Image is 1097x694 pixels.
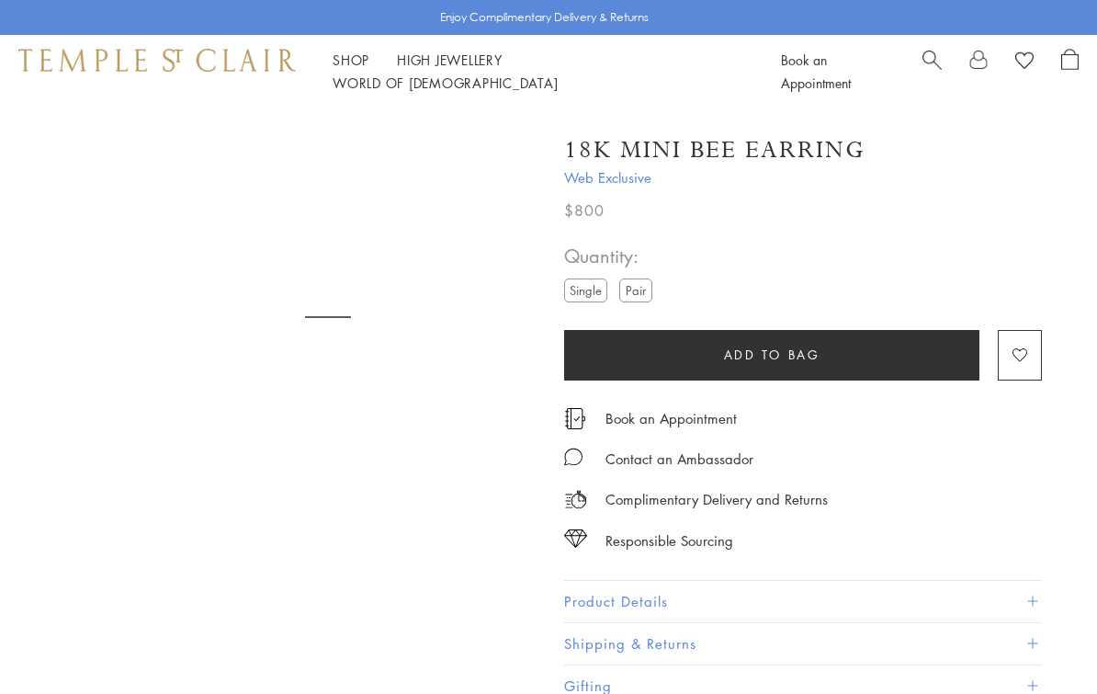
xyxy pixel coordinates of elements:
[333,49,740,95] nav: Main navigation
[564,581,1042,622] button: Product Details
[397,51,503,69] a: High JewelleryHigh Jewellery
[564,488,587,511] img: icon_delivery.svg
[564,166,1042,189] span: Web Exclusive
[781,51,851,92] a: Book an Appointment
[605,488,828,511] p: Complimentary Delivery and Returns
[564,330,979,381] button: Add to bag
[564,199,605,222] span: $800
[1061,49,1079,95] a: Open Shopping Bag
[619,279,652,301] label: Pair
[18,49,296,71] img: Temple St. Clair
[564,448,582,466] img: MessageIcon-01_2.svg
[564,134,865,166] h1: 18K Mini Bee Earring
[1015,49,1034,76] a: View Wishlist
[440,8,649,27] p: Enjoy Complimentary Delivery & Returns
[605,448,753,471] div: Contact an Ambassador
[605,529,733,552] div: Responsible Sourcing
[564,408,586,429] img: icon_appointment.svg
[605,408,737,428] a: Book an Appointment
[564,279,607,301] label: Single
[724,345,820,365] span: Add to bag
[333,51,369,69] a: ShopShop
[922,49,942,95] a: Search
[333,74,558,92] a: World of [DEMOGRAPHIC_DATA]World of [DEMOGRAPHIC_DATA]
[564,241,660,271] span: Quantity:
[564,623,1042,665] button: Shipping & Returns
[1005,608,1079,676] iframe: Gorgias live chat messenger
[564,529,587,548] img: icon_sourcing.svg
